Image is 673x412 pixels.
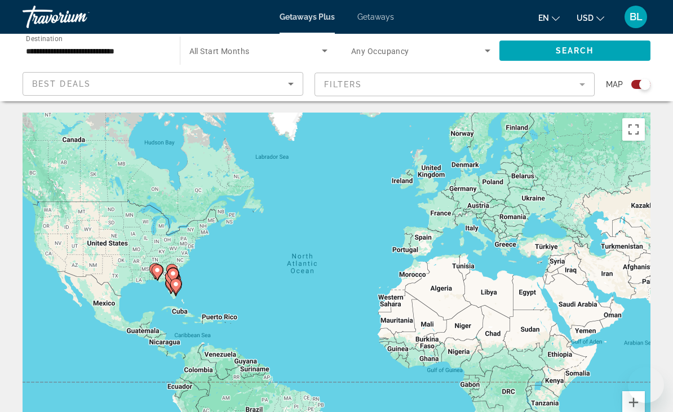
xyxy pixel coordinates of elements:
a: Getaways [357,12,394,21]
span: All Start Months [189,47,250,56]
button: Toggle fullscreen view [622,118,645,141]
button: User Menu [621,5,650,29]
span: Any Occupancy [351,47,409,56]
span: Best Deals [32,79,91,88]
span: USD [577,14,594,23]
iframe: Button to launch messaging window [628,367,664,403]
a: Travorium [23,2,135,32]
mat-select: Sort by [32,77,294,91]
button: Change currency [577,10,604,26]
span: Destination [26,34,63,42]
button: Search [499,41,651,61]
a: Getaways Plus [280,12,335,21]
span: en [538,14,549,23]
button: Change language [538,10,560,26]
span: BL [630,11,643,23]
button: Filter [315,72,595,97]
span: Map [606,77,623,92]
span: Search [556,46,594,55]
